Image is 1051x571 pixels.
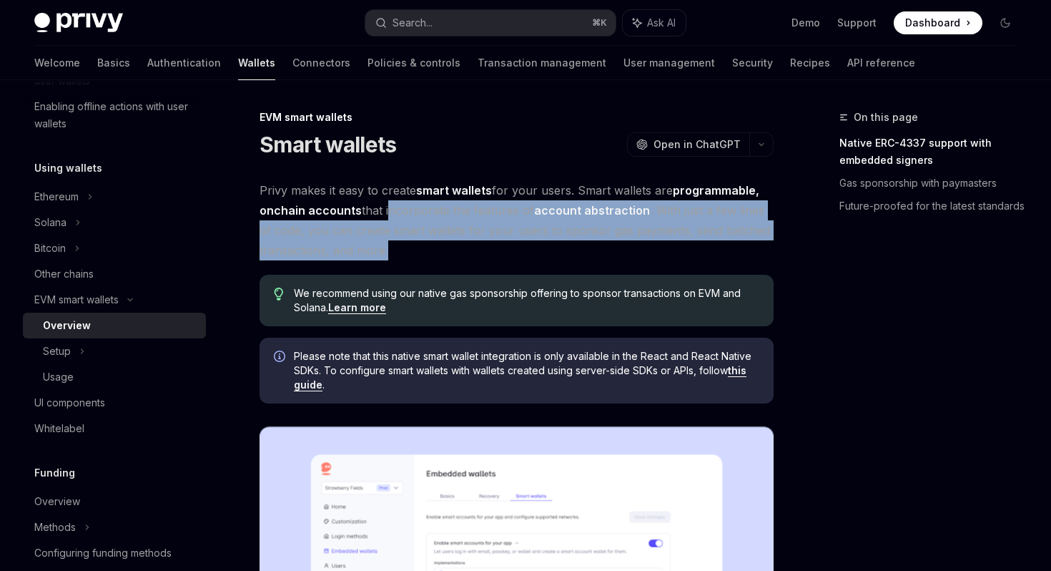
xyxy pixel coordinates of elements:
a: Support [837,16,877,30]
a: UI components [23,390,206,416]
span: Privy makes it easy to create for your users. Smart wallets are that incorporate the features of ... [260,180,774,260]
span: Dashboard [905,16,960,30]
span: We recommend using our native gas sponsorship offering to sponsor transactions on EVM and Solana. [294,286,759,315]
span: ⌘ K [592,17,607,29]
a: Transaction management [478,46,606,80]
div: EVM smart wallets [34,291,119,308]
svg: Info [274,351,288,365]
a: Enabling offline actions with user wallets [23,94,206,137]
a: Dashboard [894,11,982,34]
div: UI components [34,394,105,411]
a: Authentication [147,46,221,80]
h1: Smart wallets [260,132,396,157]
div: Overview [34,493,80,510]
a: Recipes [790,46,830,80]
a: Usage [23,364,206,390]
a: Demo [791,16,820,30]
a: Gas sponsorship with paymasters [839,172,1028,195]
strong: smart wallets [416,183,492,197]
button: Ask AI [623,10,686,36]
a: Configuring funding methods [23,540,206,566]
div: Solana [34,214,66,231]
a: API reference [847,46,915,80]
a: Learn more [328,301,386,314]
div: Usage [43,369,74,386]
a: Security [732,46,773,80]
span: Open in ChatGPT [653,137,741,152]
div: Other chains [34,265,94,283]
a: Overview [23,489,206,514]
a: Future-proofed for the latest standards [839,195,1028,218]
div: Methods [34,519,76,536]
div: Configuring funding methods [34,545,172,562]
a: Welcome [34,46,80,80]
a: Whitelabel [23,416,206,441]
button: Search...⌘K [365,10,615,36]
div: Whitelabel [34,420,84,437]
button: Toggle dark mode [994,11,1017,34]
a: Connectors [292,46,350,80]
a: account abstraction [534,203,650,218]
span: Ask AI [647,16,676,30]
div: Setup [43,343,71,360]
button: Open in ChatGPT [627,132,749,157]
svg: Tip [274,288,284,301]
div: Ethereum [34,188,79,205]
h5: Using wallets [34,160,102,177]
h5: Funding [34,464,75,482]
a: Overview [23,313,206,338]
div: Bitcoin [34,240,66,257]
div: Search... [393,14,433,31]
a: Other chains [23,261,206,287]
img: dark logo [34,13,123,33]
div: Enabling offline actions with user wallets [34,98,197,132]
a: Native ERC-4337 support with embedded signers [839,132,1028,172]
div: Overview [43,317,91,334]
span: Please note that this native smart wallet integration is only available in the React and React Na... [294,349,759,392]
a: Policies & controls [367,46,460,80]
a: Basics [97,46,130,80]
a: Wallets [238,46,275,80]
div: EVM smart wallets [260,110,774,125]
a: User management [623,46,715,80]
span: On this page [854,109,918,126]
